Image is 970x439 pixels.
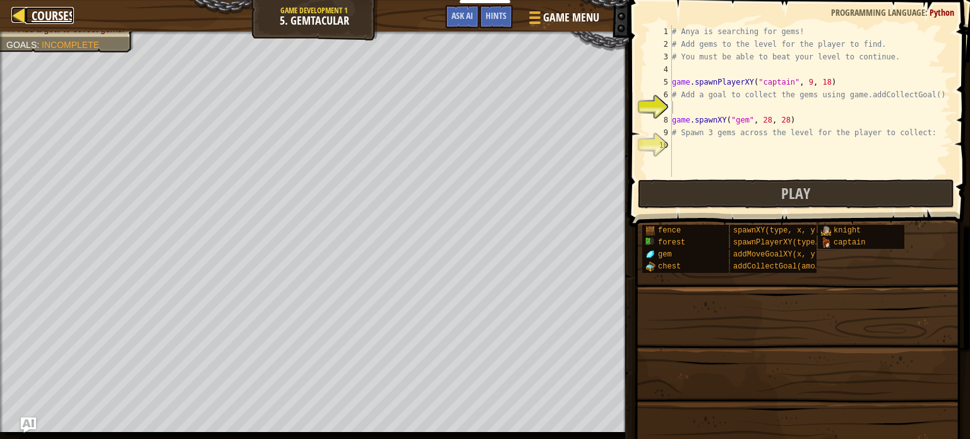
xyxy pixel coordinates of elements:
div: 3 [647,51,672,63]
div: 6 [647,88,672,101]
span: spawnXY(type, x, y) [733,226,820,235]
span: addMoveGoalXY(x, y) [733,250,820,259]
span: Ask AI [452,9,473,21]
span: : [37,40,42,50]
span: captain [834,238,865,247]
span: : [925,6,930,18]
div: 4 [647,63,672,76]
div: 7 [647,101,672,114]
button: Ask AI [445,5,479,28]
span: spawnPlayerXY(type, x, y) [733,238,847,247]
span: forest [658,238,685,247]
div: 5 [647,76,672,88]
img: portrait.png [821,226,831,236]
img: portrait.png [645,226,656,236]
span: Incomplete [42,40,99,50]
div: 10 [647,139,672,152]
button: Ask AI [21,418,36,433]
span: Python [930,6,954,18]
div: 2 [647,38,672,51]
span: addCollectGoal(amount) [733,262,833,271]
span: Goals [6,40,37,50]
span: gem [658,250,672,259]
div: 8 [647,114,672,126]
span: Play [781,183,810,203]
span: fence [658,226,681,235]
div: 9 [647,126,672,139]
span: chest [658,262,681,271]
button: Game Menu [519,5,607,35]
a: Courses [25,7,74,24]
img: portrait.png [645,262,656,272]
span: Hints [486,9,506,21]
img: portrait.png [821,238,831,248]
img: portrait.png [645,238,656,248]
div: 1 [647,25,672,38]
span: Courses [32,7,74,24]
img: portrait.png [645,250,656,260]
button: Play [638,179,954,208]
span: Game Menu [543,9,599,26]
span: knight [834,226,861,235]
span: Programming language [831,6,925,18]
